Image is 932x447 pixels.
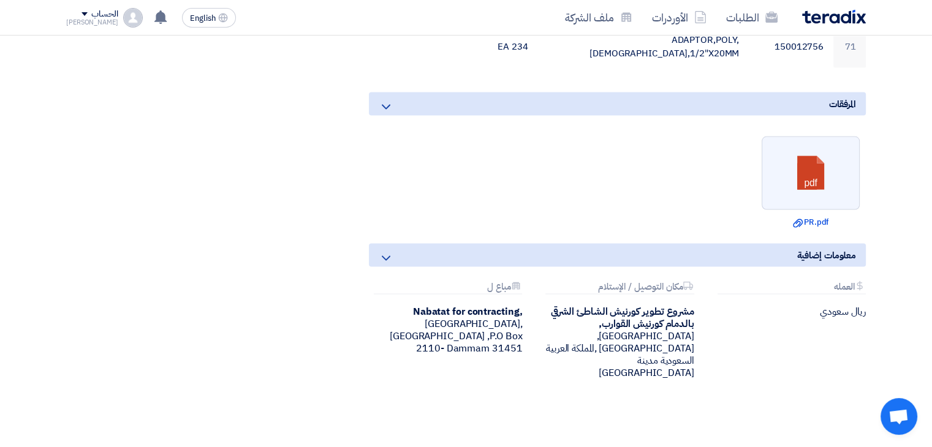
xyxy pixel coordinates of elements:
span: English [190,14,216,23]
img: profile_test.png [123,8,143,28]
td: 150012756 [749,25,833,68]
a: الطلبات [716,3,787,32]
div: [GEOGRAPHIC_DATA], [GEOGRAPHIC_DATA] ,المملكة العربية السعودية مدينة [GEOGRAPHIC_DATA] [540,306,694,379]
div: مكان التوصيل / الإستلام [545,282,694,295]
div: مباع ل [374,282,522,295]
button: English [182,8,236,28]
td: ADAPTOR,POLY,[DEMOGRAPHIC_DATA],1/2"X20MM [538,25,749,68]
span: المرفقات [829,97,856,111]
div: [PERSON_NAME] [66,19,118,26]
a: ملف الشركة [555,3,642,32]
div: [GEOGRAPHIC_DATA], [GEOGRAPHIC_DATA] ,P.O Box 2110- Dammam 31451 [369,306,522,355]
b: Nabatat for contracting, [413,304,523,319]
span: معلومات إضافية [797,249,856,262]
b: ﻣﺸﺮﻭﻉ ﺗﻄﻮﻳﺮ ﻛﻮﺭﻧﻴﺶ ﺍﻟﺸﺎﻃﺊ ﺍﻟﺸﺮﻗﻲ ﺑﺎﻟﺪﻣﺎﻡ ﻛﻮﺭﻧﻴﺶ ﺍﻟﻘﻮﺍﺭﺏ, [551,304,694,331]
a: الأوردرات [642,3,716,32]
div: العمله [718,282,866,295]
div: الحساب [91,9,118,20]
td: 234 EA [453,25,538,68]
img: Teradix logo [802,10,866,24]
div: ريال سعودي [713,306,866,318]
div: دردشة مفتوحة [881,398,917,435]
a: PR.pdf [765,216,856,228]
td: 71 [833,25,866,68]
